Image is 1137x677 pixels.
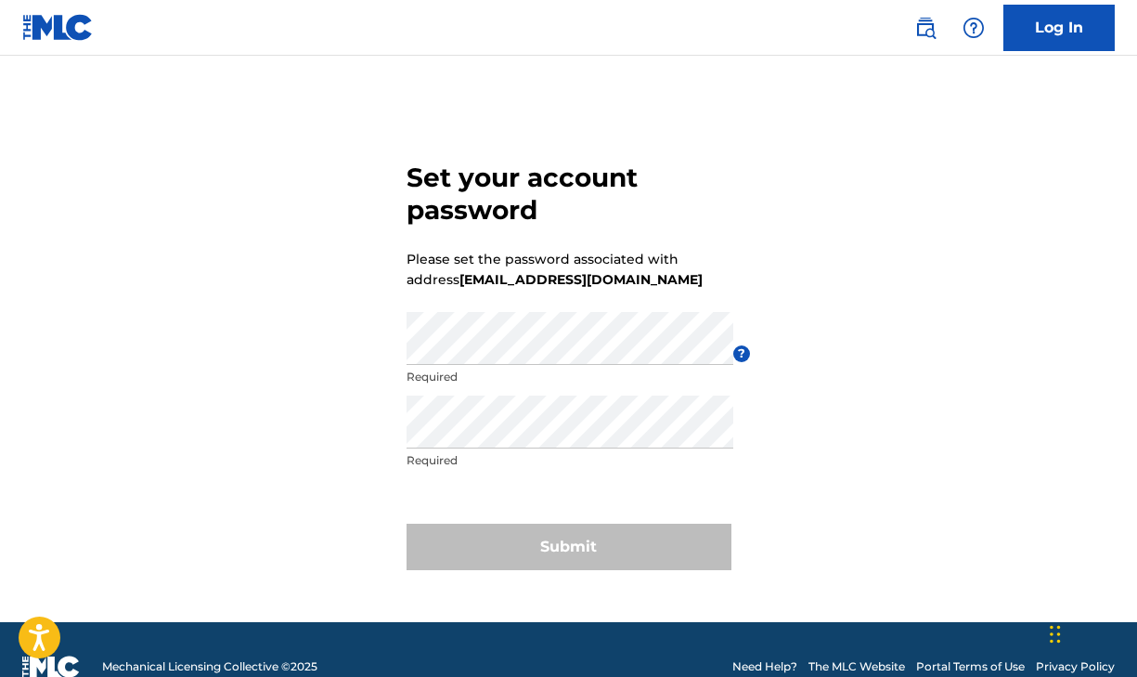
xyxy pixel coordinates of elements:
[407,452,733,469] p: Required
[1044,588,1137,677] iframe: Chat Widget
[916,658,1025,675] a: Portal Terms of Use
[407,249,703,290] p: Please set the password associated with address
[22,14,94,41] img: MLC Logo
[914,17,937,39] img: search
[1003,5,1115,51] a: Log In
[407,162,731,227] h3: Set your account password
[963,17,985,39] img: help
[1050,606,1061,662] div: Drag
[1036,658,1115,675] a: Privacy Policy
[407,369,733,385] p: Required
[732,658,797,675] a: Need Help?
[459,271,703,288] strong: [EMAIL_ADDRESS][DOMAIN_NAME]
[955,9,992,46] div: Help
[808,658,905,675] a: The MLC Website
[733,345,750,362] span: ?
[907,9,944,46] a: Public Search
[102,658,317,675] span: Mechanical Licensing Collective © 2025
